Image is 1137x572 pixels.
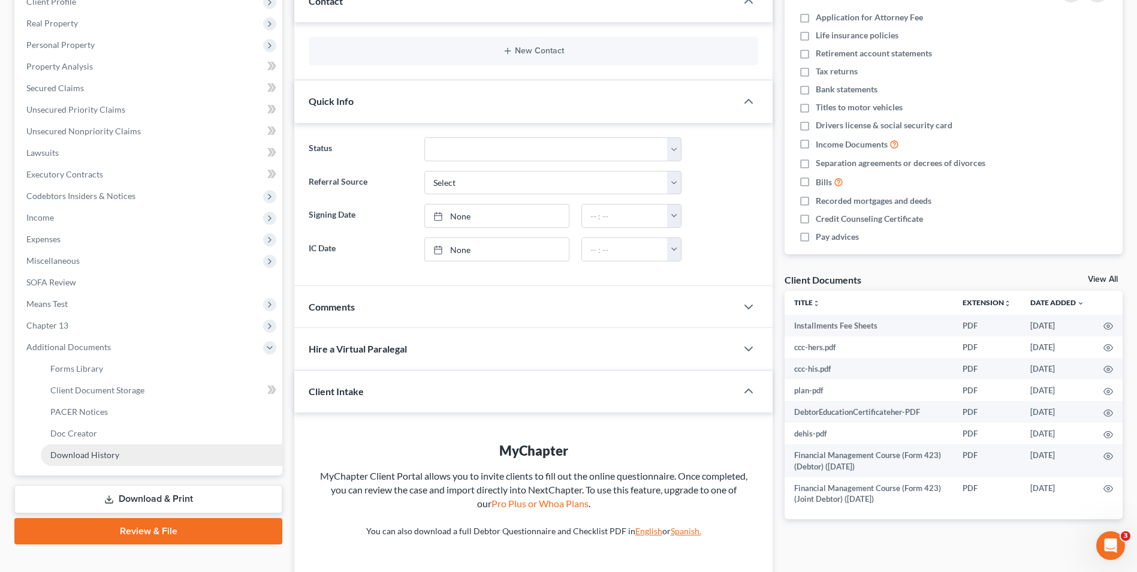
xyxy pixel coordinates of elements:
span: Bank statements [816,83,877,95]
span: Additional Documents [26,342,111,352]
td: PDF [953,444,1021,477]
a: English [635,526,662,536]
a: Date Added expand_more [1030,298,1084,307]
div: MyChapter [318,441,749,460]
td: [DATE] [1021,401,1094,423]
i: expand_more [1077,300,1084,307]
td: PDF [953,358,1021,380]
i: unfold_more [813,300,820,307]
a: Titleunfold_more [794,298,820,307]
a: Pro Plus or Whoa Plans [491,498,589,509]
a: Spanish. [671,526,701,536]
td: dehis-pdf [785,423,953,444]
td: PDF [953,423,1021,444]
td: [DATE] [1021,423,1094,444]
span: Client Document Storage [50,385,144,395]
label: IC Date [303,237,418,261]
span: Personal Property [26,40,95,50]
span: Forms Library [50,363,103,374]
input: -- : -- [582,204,668,227]
a: SOFA Review [17,272,282,293]
a: Executory Contracts [17,164,282,185]
label: Signing Date [303,204,418,228]
span: Means Test [26,299,68,309]
td: PDF [953,401,1021,423]
a: Forms Library [41,358,282,380]
td: PDF [953,380,1021,401]
input: -- : -- [582,238,668,261]
td: ccc-his.pdf [785,358,953,380]
span: Credit Counseling Certificate [816,213,923,225]
td: ccc-hers.pdf [785,336,953,358]
span: MyChapter Client Portal allows you to invite clients to fill out the online questionnaire. Once c... [320,470,747,509]
span: Comments [309,301,355,312]
td: [DATE] [1021,380,1094,401]
span: Recorded mortgages and deeds [816,195,931,207]
span: Codebtors Insiders & Notices [26,191,135,201]
td: PDF [953,315,1021,336]
span: PACER Notices [50,407,108,417]
button: New Contact [318,46,749,56]
span: Miscellaneous [26,255,80,266]
span: Drivers license & social security card [816,119,952,131]
span: 3 [1121,531,1130,541]
td: DebtorEducationCertificateher-PDF [785,401,953,423]
a: Unsecured Priority Claims [17,99,282,121]
span: Unsecured Priority Claims [26,104,125,115]
p: You can also download a full Debtor Questionnaire and Checklist PDF in or [318,525,749,537]
span: Unsecured Nonpriority Claims [26,126,141,136]
a: Review & File [14,518,282,544]
td: [DATE] [1021,444,1094,477]
a: Extensionunfold_more [963,298,1011,307]
a: Doc Creator [41,423,282,444]
td: [DATE] [1021,336,1094,358]
td: plan-pdf [785,380,953,401]
iframe: Intercom live chat [1096,531,1125,560]
a: None [425,204,569,227]
td: [DATE] [1021,315,1094,336]
span: Income [26,212,54,222]
td: PDF [953,336,1021,358]
span: Chapter 13 [26,320,68,330]
span: Real Property [26,18,78,28]
td: [DATE] [1021,358,1094,380]
a: Download History [41,444,282,466]
span: Separation agreements or decrees of divorces [816,157,985,169]
span: Expenses [26,234,61,244]
a: Secured Claims [17,77,282,99]
span: Life insurance policies [816,29,898,41]
a: Lawsuits [17,142,282,164]
a: View All [1088,275,1118,284]
a: Client Document Storage [41,380,282,401]
span: Client Intake [309,386,364,397]
span: Tax returns [816,65,858,77]
span: Property Analysis [26,61,93,71]
a: None [425,238,569,261]
span: SOFA Review [26,277,76,287]
label: Status [303,137,418,161]
span: Application for Attorney Fee [816,11,923,23]
span: Executory Contracts [26,169,103,179]
td: Installments Fee Sheets [785,315,953,336]
span: Hire a Virtual Paralegal [309,343,407,354]
i: unfold_more [1004,300,1011,307]
td: PDF [953,477,1021,510]
td: [DATE] [1021,477,1094,510]
span: Lawsuits [26,147,59,158]
span: Bills [816,176,832,188]
a: Unsecured Nonpriority Claims [17,121,282,142]
span: Pay advices [816,231,859,243]
span: Quick Info [309,95,354,107]
td: Financial Management Course (Form 423) (Debtor) ([DATE]) [785,444,953,477]
span: Retirement account statements [816,47,932,59]
td: Financial Management Course (Form 423) (Joint Debtor) ([DATE]) [785,477,953,510]
a: Download & Print [14,485,282,513]
label: Referral Source [303,171,418,195]
a: PACER Notices [41,401,282,423]
div: Client Documents [785,273,861,286]
span: Secured Claims [26,83,84,93]
span: Titles to motor vehicles [816,101,903,113]
span: Doc Creator [50,428,97,438]
a: Property Analysis [17,56,282,77]
span: Download History [50,450,119,460]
